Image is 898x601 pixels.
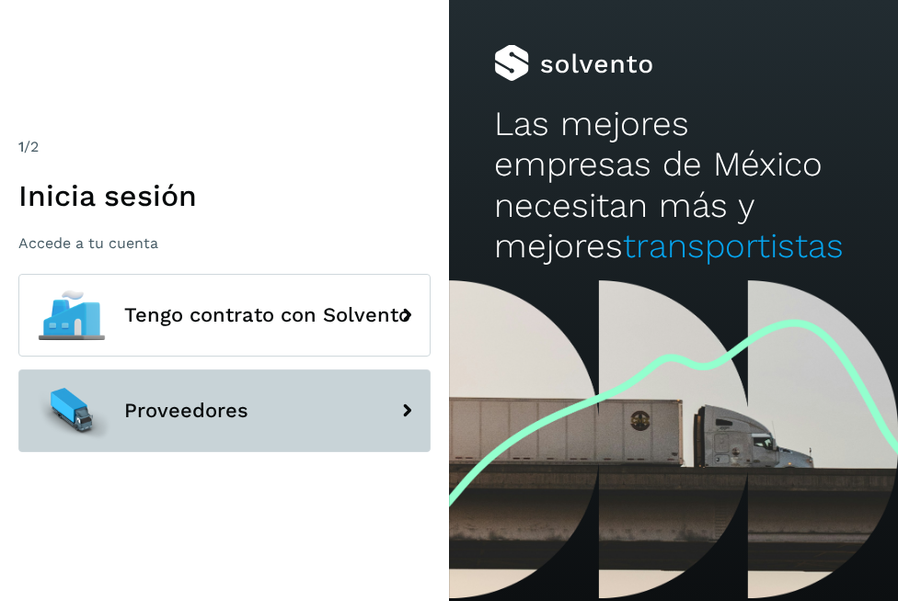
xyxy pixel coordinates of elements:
span: transportistas [623,226,844,266]
div: /2 [18,136,431,158]
span: Proveedores [124,400,248,422]
span: Tengo contrato con Solvento [124,304,410,326]
button: Tengo contrato con Solvento [18,274,431,357]
button: Proveedores [18,369,431,452]
span: 1 [18,138,24,155]
h2: Las mejores empresas de México necesitan más y mejores [494,104,853,267]
p: Accede a tu cuenta [18,234,431,252]
h1: Inicia sesión [18,178,431,213]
